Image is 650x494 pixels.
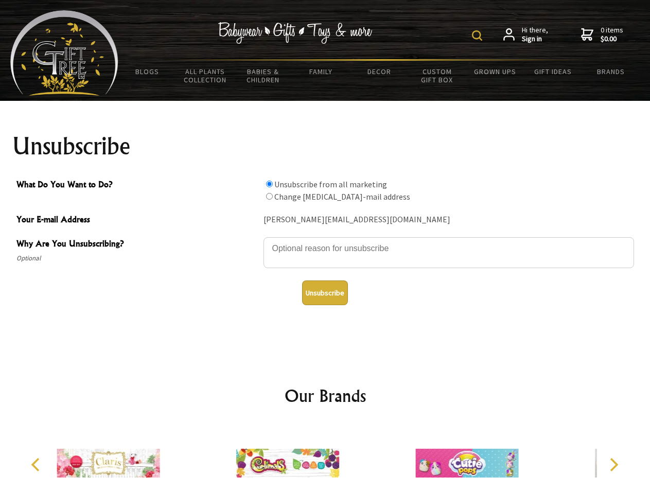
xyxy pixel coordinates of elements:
[16,213,258,228] span: Your E-mail Address
[234,61,292,91] a: Babies & Children
[177,61,235,91] a: All Plants Collection
[292,61,350,82] a: Family
[12,134,638,158] h1: Unsubscribe
[582,61,640,82] a: Brands
[302,280,348,305] button: Unsubscribe
[274,191,410,202] label: Change [MEDICAL_DATA]-mail address
[350,61,408,82] a: Decor
[466,61,524,82] a: Grown Ups
[16,178,258,193] span: What Do You Want to Do?
[10,10,118,96] img: Babyware - Gifts - Toys and more...
[16,237,258,252] span: Why Are You Unsubscribing?
[503,26,548,44] a: Hi there,Sign in
[263,237,634,268] textarea: Why Are You Unsubscribing?
[601,34,623,44] strong: $0.00
[118,61,177,82] a: BLOGS
[581,26,623,44] a: 0 items$0.00
[522,34,548,44] strong: Sign in
[274,179,387,189] label: Unsubscribe from all marketing
[601,25,623,44] span: 0 items
[602,453,625,476] button: Next
[472,30,482,41] img: product search
[263,212,634,228] div: [PERSON_NAME][EMAIL_ADDRESS][DOMAIN_NAME]
[26,453,48,476] button: Previous
[16,252,258,264] span: Optional
[408,61,466,91] a: Custom Gift Box
[522,26,548,44] span: Hi there,
[266,193,273,200] input: What Do You Want to Do?
[218,22,373,44] img: Babywear - Gifts - Toys & more
[266,181,273,187] input: What Do You Want to Do?
[524,61,582,82] a: Gift Ideas
[21,383,630,408] h2: Our Brands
